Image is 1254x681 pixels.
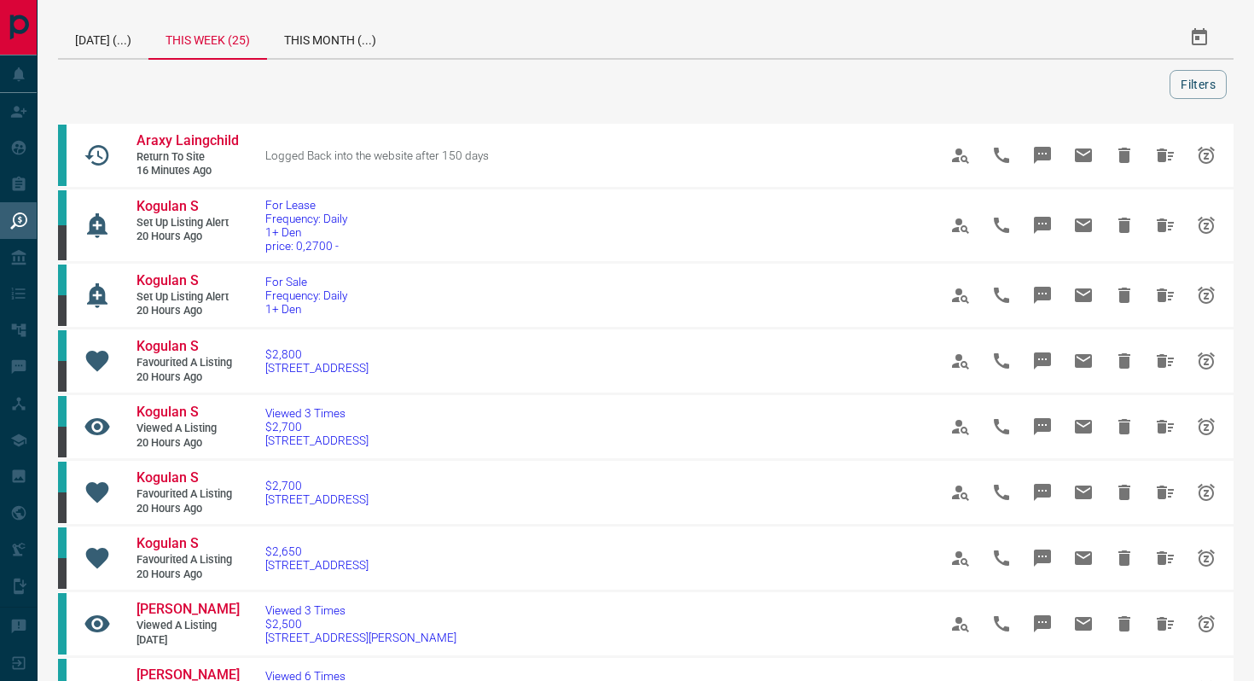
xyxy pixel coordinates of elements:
span: Call [981,406,1022,447]
span: Hide All from Araxy Laingchild [1145,135,1186,176]
div: condos.ca [58,330,67,361]
span: [PERSON_NAME] [136,601,240,617]
div: [DATE] (...) [58,17,148,58]
div: condos.ca [58,396,67,427]
a: Viewed 3 Times$2,700[STREET_ADDRESS] [265,406,369,447]
div: condos.ca [58,190,67,225]
span: Email [1063,538,1104,579]
a: Kogulan S [136,198,239,216]
span: Message [1022,205,1063,246]
a: $2,800[STREET_ADDRESS] [265,347,369,375]
span: View Profile [940,538,981,579]
span: Snooze [1186,538,1227,579]
span: $2,700 [265,479,369,492]
div: mrloft.ca [58,558,67,589]
div: condos.ca [58,462,67,492]
a: Kogulan S [136,338,239,356]
div: This Month (...) [267,17,393,58]
span: Hide [1104,472,1145,513]
span: Email [1063,603,1104,644]
span: Email [1063,135,1104,176]
a: Kogulan S [136,535,239,553]
div: condos.ca [58,593,67,655]
span: Email [1063,472,1104,513]
span: Favourited a Listing [136,487,239,502]
span: Kogulan S [136,272,199,288]
span: Message [1022,135,1063,176]
span: Message [1022,340,1063,381]
span: [STREET_ADDRESS] [265,434,369,447]
span: Hide [1104,538,1145,579]
div: condos.ca [58,265,67,295]
span: Hide [1104,406,1145,447]
span: Hide [1104,275,1145,316]
span: Set up Listing Alert [136,216,239,230]
span: Set up Listing Alert [136,290,239,305]
span: Email [1063,275,1104,316]
span: Call [981,205,1022,246]
span: Kogulan S [136,469,199,486]
span: For Lease [265,198,347,212]
span: Call [981,603,1022,644]
span: Call [981,135,1022,176]
span: 20 hours ago [136,502,239,516]
span: Viewed 3 Times [265,603,456,617]
span: Email [1063,340,1104,381]
div: condos.ca [58,125,67,186]
span: Frequency: Daily [265,288,347,302]
span: Hide All from Kogulan S [1145,340,1186,381]
a: Kogulan S [136,469,239,487]
span: Hide [1104,135,1145,176]
div: mrloft.ca [58,225,67,260]
span: $2,800 [265,347,369,361]
span: Hide All from Kogulan S [1145,406,1186,447]
span: [DATE] [136,633,239,648]
div: mrloft.ca [58,361,67,392]
span: View Profile [940,340,981,381]
span: $2,700 [265,420,369,434]
a: For LeaseFrequency: Daily1+ Denprice: 0,2700 - [265,198,347,253]
span: 20 hours ago [136,230,239,244]
span: Message [1022,275,1063,316]
span: Viewed 3 Times [265,406,369,420]
span: Message [1022,406,1063,447]
span: Favourited a Listing [136,356,239,370]
span: Call [981,472,1022,513]
a: For SaleFrequency: Daily1+ Den [265,275,347,316]
span: Email [1063,205,1104,246]
span: 1+ Den [265,302,347,316]
span: Viewed a Listing [136,422,239,436]
span: For Sale [265,275,347,288]
span: View Profile [940,472,981,513]
div: mrloft.ca [58,427,67,457]
span: Email [1063,406,1104,447]
span: Hide [1104,340,1145,381]
span: 20 hours ago [136,436,239,451]
span: [STREET_ADDRESS] [265,492,369,506]
span: View Profile [940,205,981,246]
span: 20 hours ago [136,370,239,385]
span: Call [981,275,1022,316]
span: Kogulan S [136,198,199,214]
span: $2,500 [265,617,456,631]
div: mrloft.ca [58,295,67,326]
span: Hide [1104,603,1145,644]
a: Kogulan S [136,404,239,422]
span: View Profile [940,406,981,447]
span: 20 hours ago [136,304,239,318]
span: Snooze [1186,340,1227,381]
span: 20 hours ago [136,567,239,582]
span: 16 minutes ago [136,164,239,178]
span: Viewed a Listing [136,619,239,633]
span: Hide All from Kogulan S [1145,275,1186,316]
span: Kogulan S [136,404,199,420]
span: Snooze [1186,603,1227,644]
span: Hide All from Kogulan S [1145,205,1186,246]
span: Logged Back into the website after 150 days [265,148,489,162]
div: condos.ca [58,527,67,558]
span: Snooze [1186,205,1227,246]
div: This Week (25) [148,17,267,60]
span: 1+ Den [265,225,347,239]
a: Viewed 3 Times$2,500[STREET_ADDRESS][PERSON_NAME] [265,603,456,644]
span: View Profile [940,135,981,176]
